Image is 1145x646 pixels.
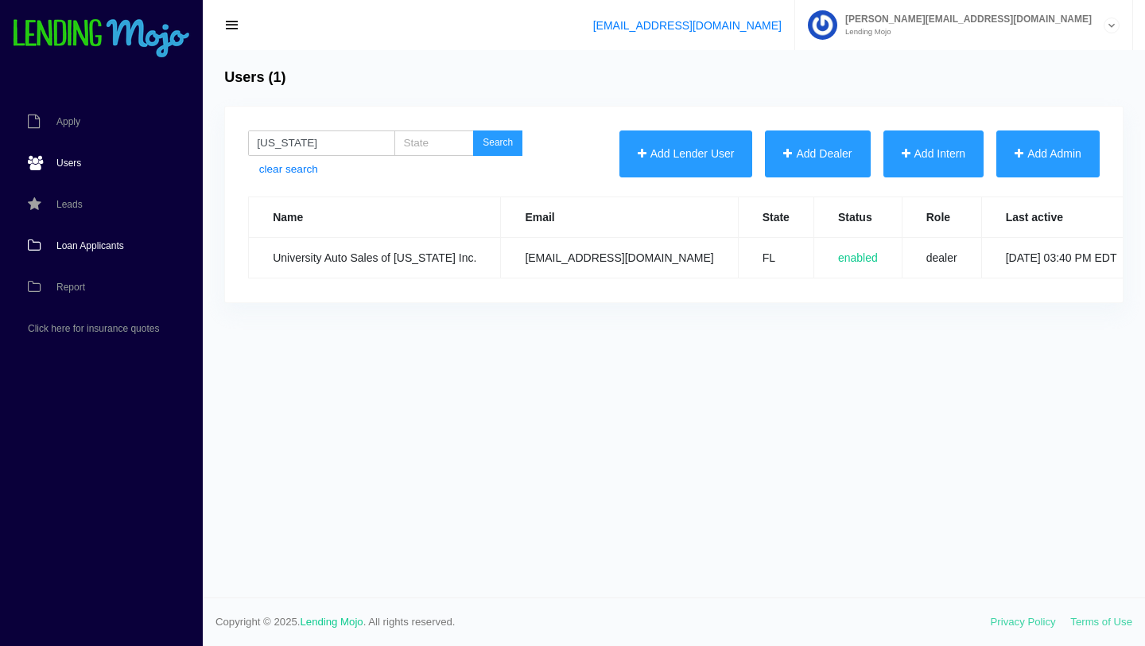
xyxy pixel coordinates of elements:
th: Email [501,197,738,238]
span: Click here for insurance quotes [28,324,159,333]
span: Loan Applicants [56,241,124,251]
a: [EMAIL_ADDRESS][DOMAIN_NAME] [593,19,782,32]
input: Search name/email [248,130,395,156]
td: University Auto Sales of [US_STATE] Inc. [249,238,501,278]
th: Name [249,197,501,238]
th: Last active [981,197,1141,238]
span: Users [56,158,81,168]
img: Profile image [808,10,837,40]
span: Report [56,282,85,292]
h4: Users (1) [224,69,285,87]
th: Status [813,197,902,238]
span: Copyright © 2025. . All rights reserved. [215,614,991,630]
span: Apply [56,117,80,126]
a: Terms of Use [1070,616,1132,628]
input: State [394,130,474,156]
img: logo-small.png [12,19,191,59]
td: [DATE] 03:40 PM EDT [981,238,1141,278]
a: clear search [259,161,318,177]
a: Lending Mojo [301,616,363,628]
span: Leads [56,200,83,209]
span: [PERSON_NAME][EMAIL_ADDRESS][DOMAIN_NAME] [837,14,1092,24]
td: [EMAIL_ADDRESS][DOMAIN_NAME] [501,238,738,278]
button: Add Lender User [619,130,753,177]
button: Add Admin [996,130,1100,177]
th: Role [902,197,981,238]
button: Search [473,130,522,156]
th: State [738,197,813,238]
button: Add Intern [883,130,984,177]
a: Privacy Policy [991,616,1056,628]
button: Add Dealer [765,130,870,177]
td: dealer [902,238,981,278]
td: FL [738,238,813,278]
span: enabled [838,251,878,264]
small: Lending Mojo [837,28,1092,36]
